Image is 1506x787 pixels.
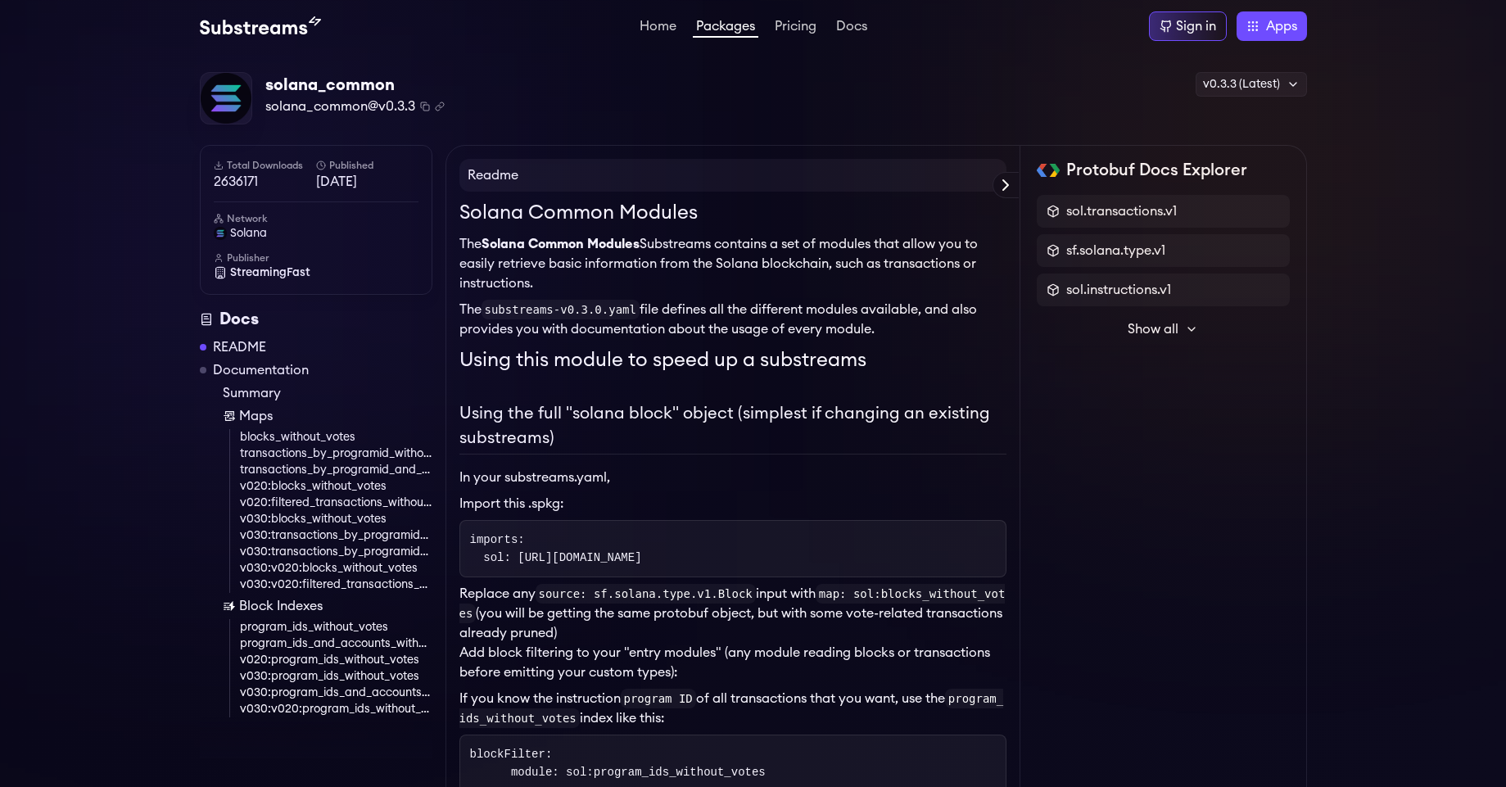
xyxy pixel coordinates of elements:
[230,265,310,281] span: StreamingFast
[459,584,1006,623] code: map: sol:blocks_without_votes
[240,511,432,527] a: v030:blocks_without_votes
[459,159,1006,192] h4: Readme
[265,97,415,116] span: solana_common@v0.3.3
[1128,319,1178,339] span: Show all
[1066,280,1171,300] span: sol.instructions.v1
[240,478,432,495] a: v020:blocks_without_votes
[459,494,1006,513] li: Import this .spkg:
[240,577,432,593] a: v030:v020:filtered_transactions_without_votes
[420,102,430,111] button: Copy package name and version
[214,159,316,172] h6: Total Downloads
[214,251,418,265] h6: Publisher
[200,16,321,36] img: Substream's logo
[214,225,418,242] a: solana
[459,689,1004,728] code: program_ids_without_votes
[265,74,445,97] div: solana_common
[240,495,432,511] a: v020:filtered_transactions_without_votes
[240,560,432,577] a: v030:v020:blocks_without_votes
[223,599,236,613] img: Block Index icon
[240,527,432,544] a: v030:transactions_by_programid_without_votes
[223,406,432,426] a: Maps
[240,619,432,635] a: program_ids_without_votes
[459,198,1006,228] h1: Solana Common Modules
[459,468,1006,487] p: In your substreams.yaml,
[240,544,432,560] a: v030:transactions_by_programid_and_account_without_votes
[223,409,236,423] img: Map icon
[459,643,1006,682] p: Add block filtering to your "entry modules" (any module reading blocks or transactions before emi...
[240,462,432,478] a: transactions_by_programid_and_account_without_votes
[223,383,432,403] a: Summary
[240,446,432,462] a: transactions_by_programid_without_votes
[223,596,432,616] a: Block Indexes
[636,20,680,36] a: Home
[771,20,820,36] a: Pricing
[316,172,418,192] span: [DATE]
[470,533,642,564] code: imports: sol: [URL][DOMAIN_NAME]
[316,159,418,172] h6: Published
[214,212,418,225] h6: Network
[1037,164,1061,177] img: Protobuf
[240,701,432,717] a: v030:v020:program_ids_without_votes
[459,346,1006,375] h1: Using this module to speed up a substreams
[536,584,756,604] code: source: sf.solana.type.v1.Block
[240,685,432,701] a: v030:program_ids_and_accounts_without_votes
[482,237,640,251] strong: Solana Common Modules
[833,20,871,36] a: Docs
[1266,16,1297,36] span: Apps
[240,652,432,668] a: v020:program_ids_without_votes
[1066,241,1165,260] span: sf.solana.type.v1
[459,689,1006,728] p: If you know the instruction of all transactions that you want, use the index like this:
[214,265,418,281] a: StreamingFast
[482,300,640,319] code: substreams-v0.3.0.yaml
[214,227,227,240] img: solana
[214,172,316,192] span: 2636171
[459,300,1006,339] p: The file defines all the different modules available, and also provides you with documentation ab...
[240,635,432,652] a: program_ids_and_accounts_without_votes
[459,234,1006,293] p: The Substreams contains a set of modules that allow you to easily retrieve basic information from...
[1176,16,1216,36] div: Sign in
[693,20,758,38] a: Packages
[240,668,432,685] a: v030:program_ids_without_votes
[1037,313,1290,346] button: Show all
[435,102,445,111] button: Copy .spkg link to clipboard
[1196,72,1307,97] div: v0.3.3 (Latest)
[1149,11,1227,41] a: Sign in
[1066,201,1177,221] span: sol.transactions.v1
[459,401,1006,455] h2: Using the full "solana block" object (simplest if changing an existing substreams)
[1066,159,1247,182] h2: Protobuf Docs Explorer
[230,225,267,242] span: solana
[213,360,309,380] a: Documentation
[240,429,432,446] a: blocks_without_votes
[621,689,696,708] code: program ID
[201,73,251,124] img: Package Logo
[200,308,432,331] div: Docs
[213,337,266,357] a: README
[459,584,1006,643] p: Replace any input with (you will be getting the same protobuf object, but with some vote-related ...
